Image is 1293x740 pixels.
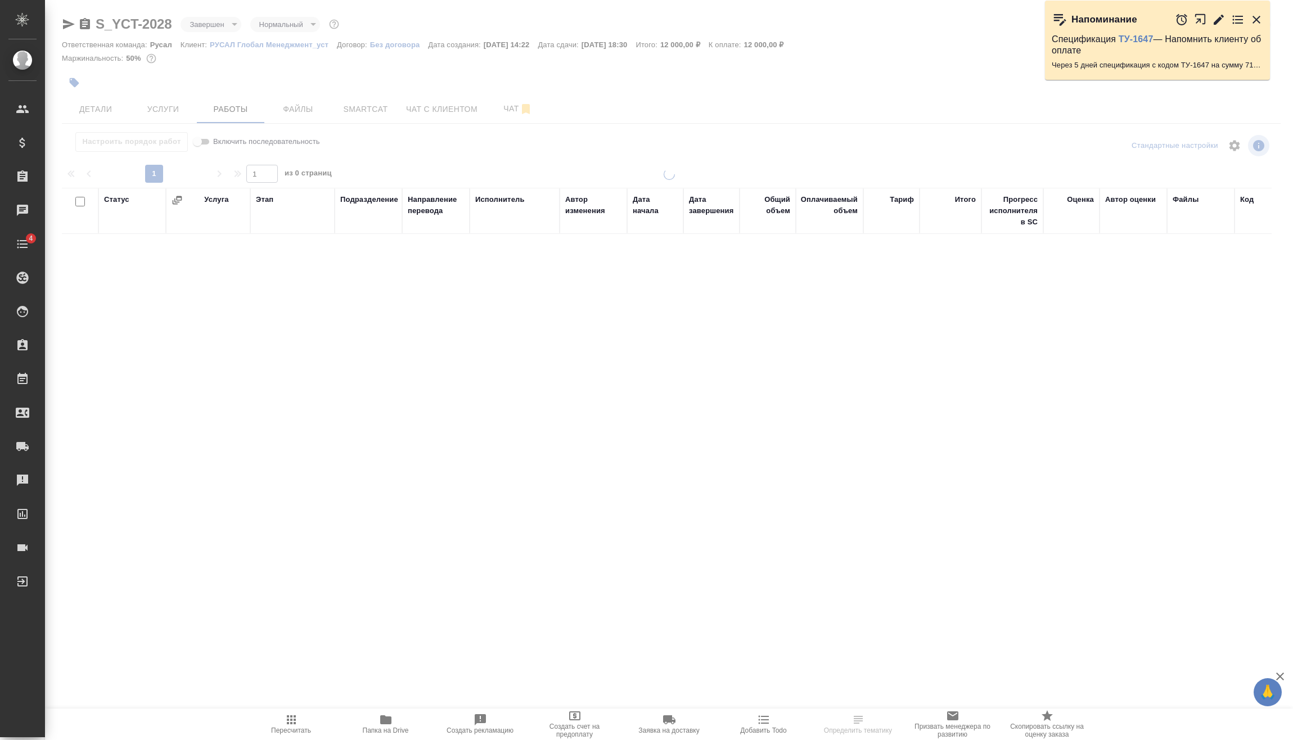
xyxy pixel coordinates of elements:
div: Статус [104,194,129,205]
div: Направление перевода [408,194,464,216]
p: Через 5 дней спецификация с кодом ТУ-1647 на сумму 7122480 RUB будет просрочена [1052,60,1263,71]
div: Исполнитель [475,194,525,205]
div: Дата завершения [689,194,734,216]
div: Услуга [204,194,228,205]
button: Закрыть [1250,13,1263,26]
span: 4 [22,233,39,244]
div: Файлы [1173,194,1199,205]
div: Итого [955,194,976,205]
div: Автор оценки [1105,194,1156,205]
button: Отложить [1175,13,1188,26]
div: Тариф [890,194,914,205]
button: Открыть в новой вкладке [1194,7,1207,31]
a: ТУ-1647 [1119,34,1154,44]
div: Этап [256,194,273,205]
button: Сгруппировать [172,195,183,206]
div: Автор изменения [565,194,621,216]
a: 4 [3,230,42,258]
button: Перейти в todo [1231,13,1245,26]
span: 🙏 [1258,680,1277,704]
p: Напоминание [1071,14,1137,25]
div: Оплачиваемый объем [801,194,858,216]
div: Дата начала [633,194,678,216]
div: Прогресс исполнителя в SC [987,194,1038,228]
button: 🙏 [1254,678,1282,706]
div: Оценка [1067,194,1094,205]
div: Код [1240,194,1254,205]
p: Спецификация — Напомнить клиенту об оплате [1052,34,1263,56]
button: Редактировать [1212,13,1226,26]
div: Общий объем [745,194,790,216]
div: Подразделение [340,194,398,205]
